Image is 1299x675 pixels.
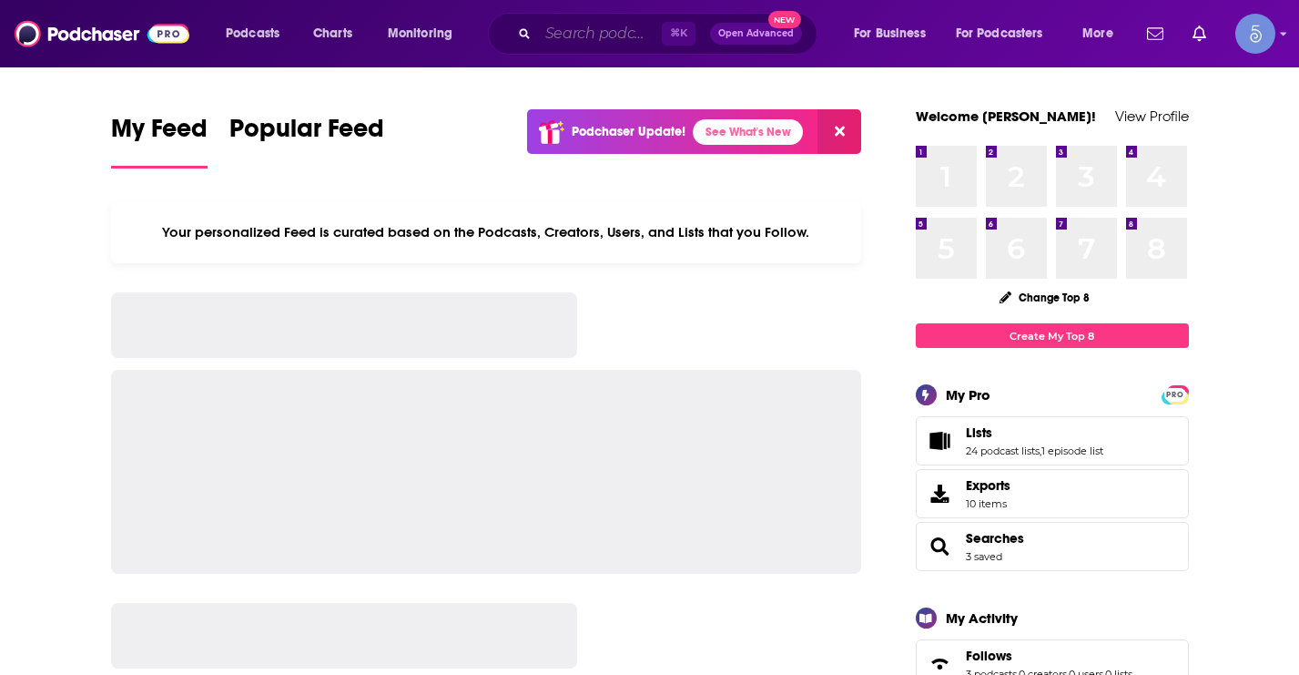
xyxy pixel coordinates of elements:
[572,124,685,139] p: Podchaser Update!
[229,113,384,155] span: Popular Feed
[966,477,1010,494] span: Exports
[662,22,695,46] span: ⌘ K
[313,21,352,46] span: Charts
[1235,14,1275,54] button: Show profile menu
[111,113,208,155] span: My Feed
[1041,445,1103,457] a: 1 episode list
[1070,19,1136,48] button: open menu
[966,550,1002,563] a: 3 saved
[966,424,1103,441] a: Lists
[375,19,476,48] button: open menu
[922,481,959,506] span: Exports
[301,19,363,48] a: Charts
[710,23,802,45] button: Open AdvancedNew
[989,286,1101,309] button: Change Top 8
[946,609,1018,627] div: My Activity
[1185,18,1213,49] a: Show notifications dropdown
[718,29,794,38] span: Open Advanced
[505,13,835,55] div: Search podcasts, credits, & more...
[538,19,662,48] input: Search podcasts, credits, & more...
[1115,107,1189,125] a: View Profile
[916,469,1189,518] a: Exports
[111,113,208,169] a: My Feed
[916,107,1096,125] a: Welcome [PERSON_NAME]!
[1082,21,1113,46] span: More
[213,19,303,48] button: open menu
[1164,388,1186,402] span: PRO
[768,11,801,28] span: New
[916,522,1189,571] span: Searches
[916,416,1189,465] span: Lists
[15,16,189,51] img: Podchaser - Follow, Share and Rate Podcasts
[1164,387,1186,401] a: PRO
[966,497,1010,510] span: 10 items
[226,21,279,46] span: Podcasts
[916,323,1189,348] a: Create My Top 8
[956,21,1043,46] span: For Podcasters
[1040,445,1041,457] span: ,
[1235,14,1275,54] img: User Profile
[946,386,990,404] div: My Pro
[966,445,1040,457] a: 24 podcast lists
[841,19,949,48] button: open menu
[111,201,862,263] div: Your personalized Feed is curated based on the Podcasts, Creators, Users, and Lists that you Follow.
[966,648,1012,664] span: Follows
[966,648,1132,664] a: Follows
[1140,18,1171,49] a: Show notifications dropdown
[693,119,803,145] a: See What's New
[966,424,992,441] span: Lists
[944,19,1070,48] button: open menu
[229,113,384,169] a: Popular Feed
[966,530,1024,547] a: Searches
[1235,14,1275,54] span: Logged in as Spiral5-G1
[922,534,959,559] a: Searches
[854,21,926,46] span: For Business
[388,21,452,46] span: Monitoring
[922,428,959,454] a: Lists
